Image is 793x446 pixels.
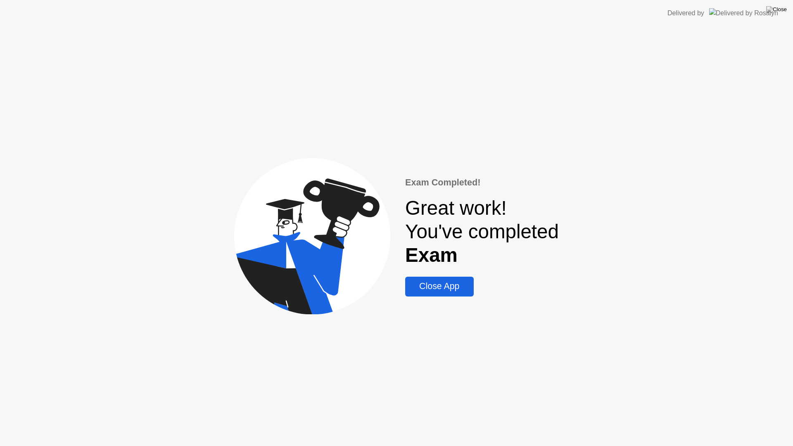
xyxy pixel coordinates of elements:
b: Exam [405,244,458,266]
div: Great work! You've completed [405,196,559,267]
div: Close App [408,281,471,292]
div: Exam Completed! [405,176,559,189]
img: Delivered by Rosalyn [709,8,778,18]
button: Close App [405,277,473,297]
div: Delivered by [667,8,704,18]
img: Close [766,6,787,13]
